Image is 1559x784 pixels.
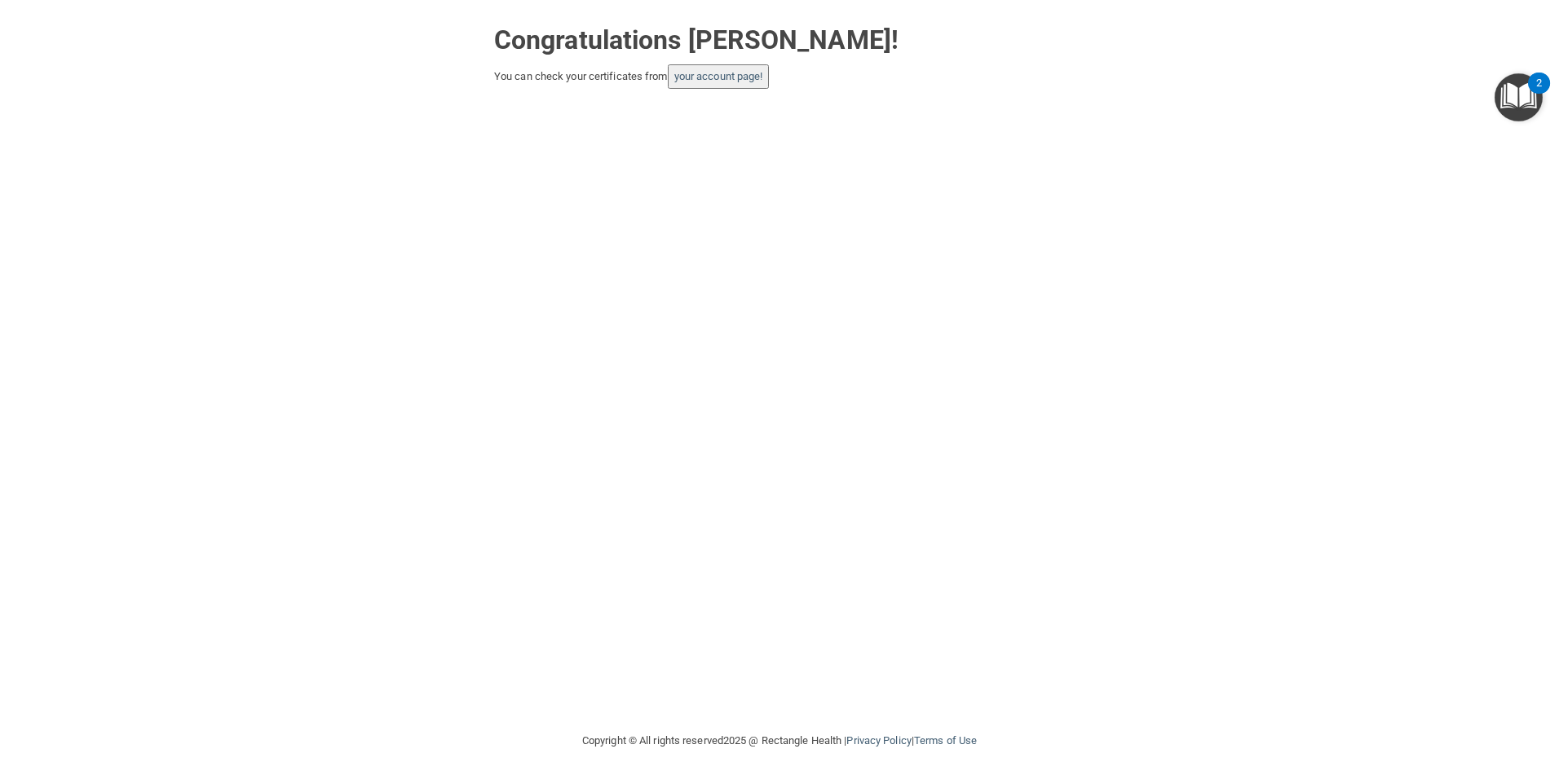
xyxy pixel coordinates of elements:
button: Open Resource Center, 2 new notifications [1495,73,1543,121]
a: Terms of Use [914,734,977,747]
strong: Congratulations [PERSON_NAME]! [494,24,899,55]
a: your account page! [674,70,763,82]
div: Copyright © All rights reserved 2025 @ Rectangle Health | | [482,715,1077,767]
button: your account page! [668,64,770,89]
div: You can check your certificates from [494,64,1065,89]
div: 2 [1536,83,1542,104]
a: Privacy Policy [846,734,911,747]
